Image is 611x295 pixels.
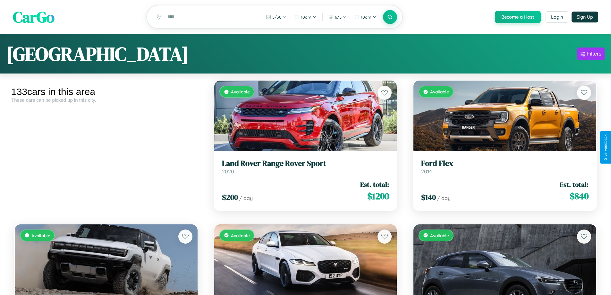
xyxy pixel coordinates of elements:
span: 6 / 5 [335,14,342,20]
span: Available [31,233,50,238]
span: Available [231,233,250,238]
span: / day [437,195,451,201]
span: $ 1200 [367,190,389,203]
a: Land Rover Range Rover Sport2020 [222,159,389,175]
div: Filters [587,51,601,57]
h1: [GEOGRAPHIC_DATA] [6,41,189,67]
h3: Ford Flex [421,159,589,168]
span: Available [231,89,250,94]
span: Available [430,89,449,94]
button: Become a Host [495,11,541,23]
span: Available [430,233,449,238]
div: These cars can be picked up in this city. [11,97,201,103]
span: 2014 [421,168,432,175]
a: Ford Flex2014 [421,159,589,175]
button: Filters [577,48,605,60]
button: 10am [351,12,380,22]
h3: Land Rover Range Rover Sport [222,159,389,168]
span: / day [239,195,253,201]
span: 10am [361,14,371,20]
div: Give Feedback [603,134,608,161]
button: Sign Up [572,12,598,22]
span: 5 / 30 [272,14,282,20]
button: 10am [291,12,320,22]
span: $ 140 [421,192,436,203]
span: 2020 [222,168,234,175]
div: 133 cars in this area [11,86,201,97]
button: 6/5 [325,12,350,22]
span: $ 200 [222,192,238,203]
span: Est. total: [360,180,389,189]
span: Est. total: [560,180,589,189]
span: CarGo [13,6,55,28]
span: $ 840 [570,190,589,203]
button: Login [546,11,568,23]
span: 10am [301,14,311,20]
button: 5/30 [263,12,290,22]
